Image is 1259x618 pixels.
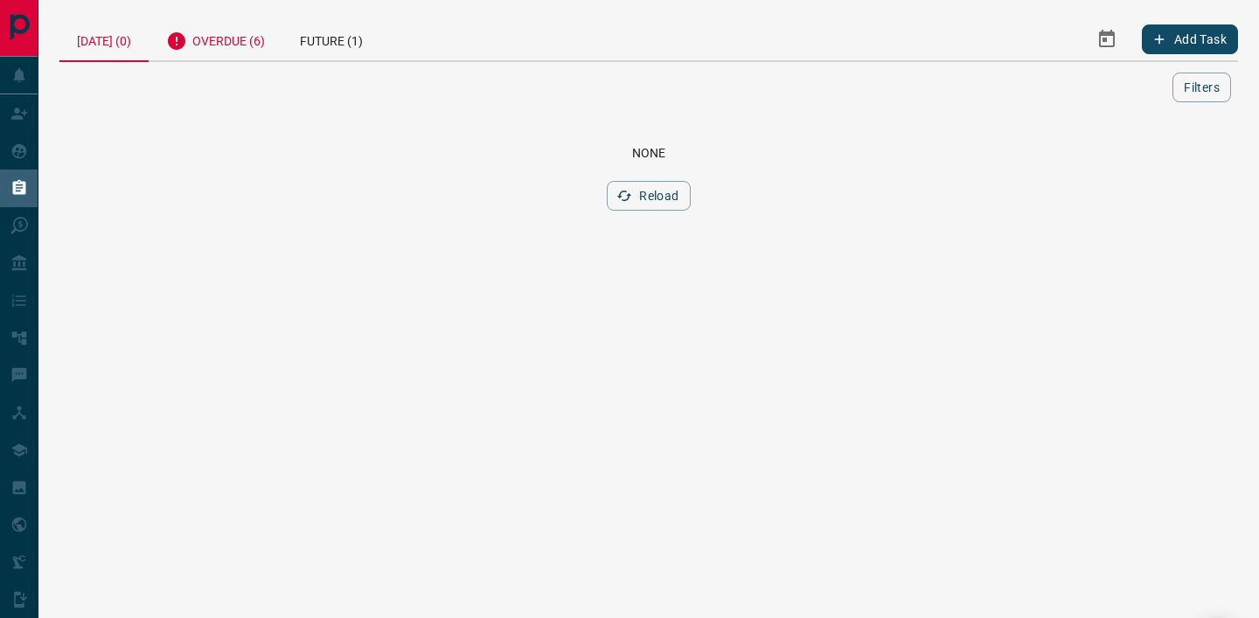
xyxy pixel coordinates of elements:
[1172,73,1231,102] button: Filters
[282,17,380,60] div: Future (1)
[1086,18,1128,60] button: Select Date Range
[59,17,149,62] div: [DATE] (0)
[149,17,282,60] div: Overdue (6)
[607,181,690,211] button: Reload
[1142,24,1238,54] button: Add Task
[80,146,1217,160] div: None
